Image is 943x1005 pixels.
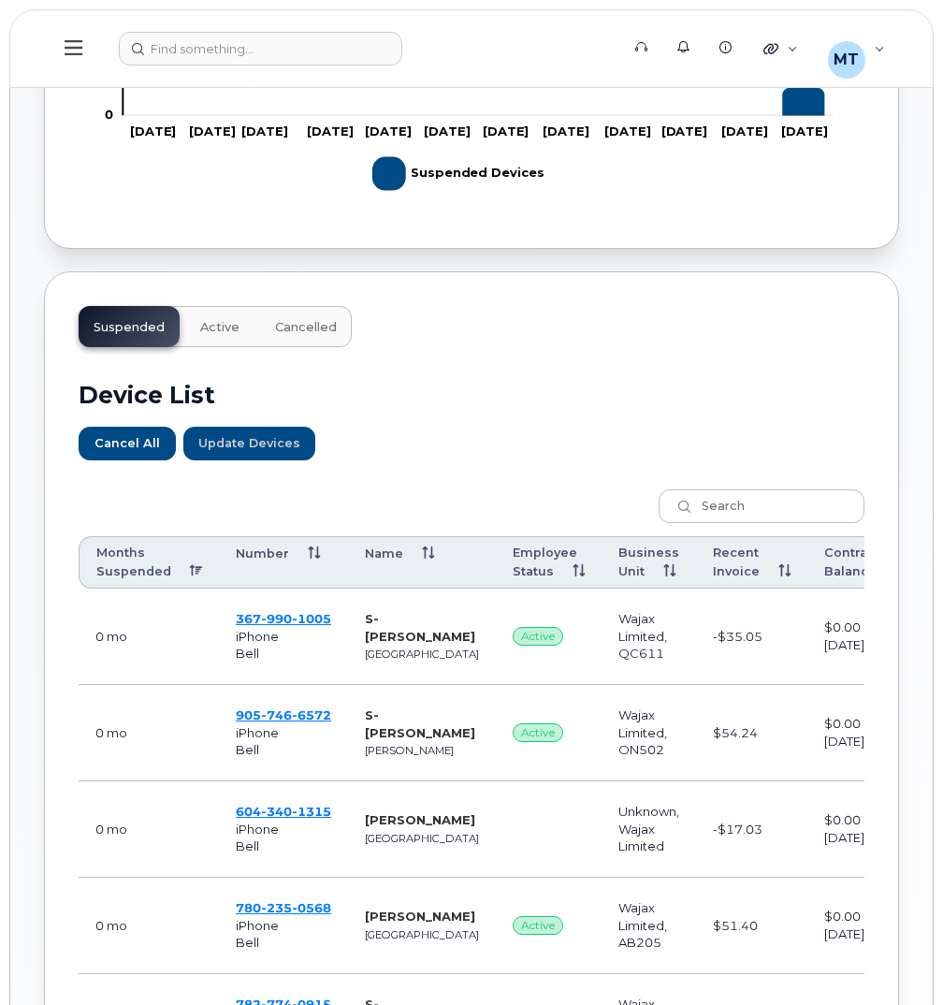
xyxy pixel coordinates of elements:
th: Business Unit: activate to sort column ascending [602,536,696,589]
td: $0.00 [807,878,924,974]
span: MT [834,49,859,71]
td: Unknown, Wajax Limited [602,781,696,878]
small: [GEOGRAPHIC_DATA] [365,648,479,661]
span: Active [200,320,239,335]
td: 0 mo [79,878,219,974]
div: [DATE] [824,925,907,943]
div: [DATE] [824,636,907,654]
span: 367 [236,611,331,626]
td: $51.40 [696,878,807,974]
tspan: [DATE] [242,124,289,138]
span: 1005 [292,611,331,626]
td: -$35.05 [696,589,807,685]
td: -$17.03 [696,781,807,878]
button: Update Devices [183,427,315,460]
span: Active [513,916,563,935]
strong: S-[PERSON_NAME] [365,707,475,740]
span: Bell [236,742,259,757]
small: [GEOGRAPHIC_DATA] [365,928,479,941]
input: Search [659,489,864,523]
a: 9057466572 [236,707,331,722]
tspan: [DATE] [130,124,177,138]
span: iPhone [236,918,279,933]
g: Suspended Devices [132,87,827,115]
small: [GEOGRAPHIC_DATA] [365,832,479,845]
div: [DATE] [824,733,907,750]
span: 235 [261,900,292,915]
td: 0 mo [79,781,219,878]
span: 780 [236,900,331,915]
th: Number: activate to sort column ascending [219,536,348,589]
tspan: [DATE] [484,124,530,138]
th: Employee Status: activate to sort column ascending [496,536,602,589]
span: 0568 [292,900,331,915]
tspan: [DATE] [663,124,710,138]
span: Bell [236,838,259,853]
span: 990 [261,611,292,626]
td: Wajax Limited, QC611 [602,589,696,685]
input: Find something... [119,32,402,66]
strong: [PERSON_NAME] [365,812,475,827]
th: Recent Invoice: activate to sort column ascending [696,536,807,589]
span: 340 [261,804,292,819]
tspan: [DATE] [366,124,413,138]
strong: S-[PERSON_NAME] [365,611,475,644]
g: Suspended Devices [373,150,546,198]
td: $0.00 [807,685,924,781]
span: 1315 [292,804,331,819]
div: Michael Tran [815,30,898,67]
td: 0 mo [79,685,219,781]
td: 0 mo [79,589,219,685]
span: Bell [236,646,259,661]
tspan: [DATE] [426,124,472,138]
td: Wajax Limited, AB205 [602,878,696,974]
span: Cancel All [94,434,160,452]
tspan: [DATE] [544,124,591,138]
span: 746 [261,707,292,722]
th: Name: activate to sort column ascending [348,536,496,589]
td: $0.00 [807,589,924,685]
strong: [PERSON_NAME] [365,909,475,924]
span: iPhone [236,822,279,837]
tspan: [DATE] [308,124,355,138]
g: Legend [373,150,546,198]
span: Bell [236,935,259,950]
span: Cancelled [275,320,337,335]
tspan: [DATE] [724,124,771,138]
td: $54.24 [696,685,807,781]
tspan: 0 [105,107,113,122]
tspan: [DATE] [190,124,237,138]
div: Quicklinks [750,30,811,67]
span: Active [513,627,563,646]
tspan: [DATE] [606,124,653,138]
g: Chart [88,53,836,197]
button: Cancel All [79,427,176,460]
a: 7802350568 [236,900,331,915]
td: $0.00 [807,781,924,878]
span: iPhone [236,725,279,740]
tspan: [DATE] [784,124,831,138]
span: Update Devices [198,434,300,452]
span: iPhone [236,629,279,644]
th: Contract Balance: activate to sort column ascending [807,536,924,589]
h2: Device List [79,381,864,409]
a: 6043401315 [236,804,331,819]
span: 905 [236,707,331,722]
span: 6572 [292,707,331,722]
span: 604 [236,804,331,819]
div: [DATE] [824,829,907,847]
td: Wajax Limited, ON502 [602,685,696,781]
th: Months Suspended: activate to sort column descending [79,536,219,589]
span: Active [513,723,563,742]
a: 3679901005 [236,611,331,626]
small: [PERSON_NAME] [365,744,454,757]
